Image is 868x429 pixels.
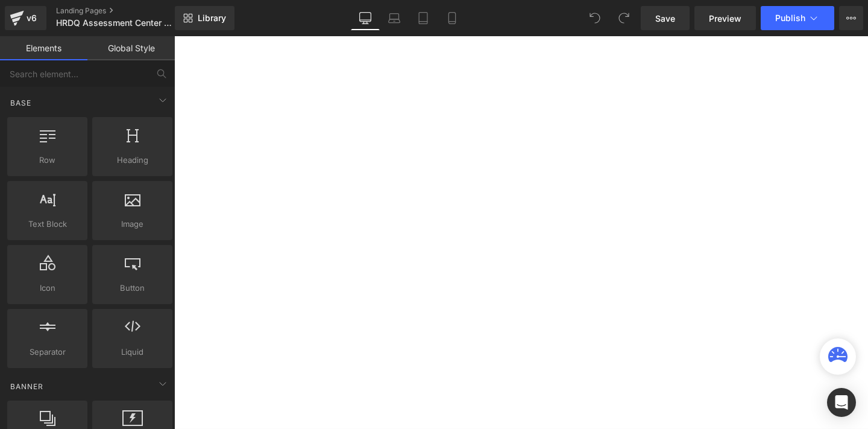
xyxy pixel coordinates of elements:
[9,381,45,392] span: Banner
[827,388,856,417] div: Open Intercom Messenger
[56,18,172,28] span: HRDQ Assessment Center for Learners
[198,13,226,24] span: Library
[9,97,33,109] span: Base
[11,154,84,167] span: Row
[839,6,863,30] button: More
[11,282,84,294] span: Icon
[96,218,169,230] span: Image
[96,282,169,294] span: Button
[761,6,834,30] button: Publish
[87,36,175,60] a: Global Style
[56,6,195,16] a: Landing Pages
[11,346,84,358] span: Separator
[380,6,409,30] a: Laptop
[24,10,39,26] div: v6
[409,6,438,30] a: Tablet
[438,6,467,30] a: Mobile
[775,13,805,23] span: Publish
[11,218,84,230] span: Text Block
[96,154,169,167] span: Heading
[351,6,380,30] a: Desktop
[96,346,169,358] span: Liquid
[709,12,741,25] span: Preview
[612,6,636,30] button: Redo
[694,6,756,30] a: Preview
[175,6,234,30] a: New Library
[655,12,675,25] span: Save
[583,6,607,30] button: Undo
[5,6,46,30] a: v6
